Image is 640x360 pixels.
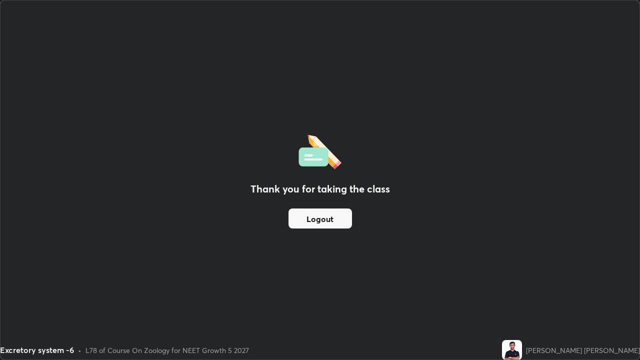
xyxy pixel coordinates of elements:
div: L78 of Course On Zoology for NEET Growth 5 2027 [85,345,249,355]
img: offlineFeedback.1438e8b3.svg [298,131,341,169]
h2: Thank you for taking the class [250,181,390,196]
div: • [78,345,81,355]
div: [PERSON_NAME] [PERSON_NAME] [526,345,640,355]
button: Logout [288,208,352,228]
img: c9bf78d67bb745bc84438c2db92f5989.jpg [502,340,522,360]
